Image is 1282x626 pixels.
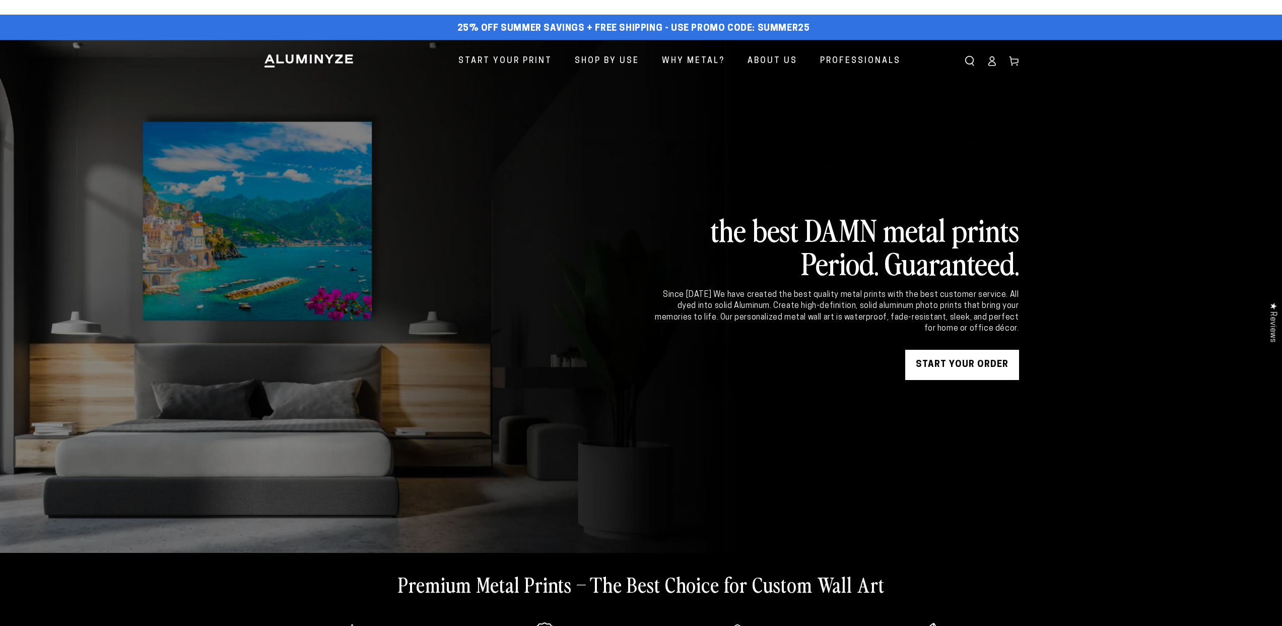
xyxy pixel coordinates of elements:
span: Shop By Use [575,54,639,69]
a: Professionals [813,48,908,75]
span: Professionals [820,54,901,69]
a: Shop By Use [567,48,647,75]
span: Why Metal? [662,54,725,69]
h2: the best DAMN metal prints Period. Guaranteed. [653,213,1019,279]
img: Aluminyze [263,53,354,69]
a: About Us [740,48,805,75]
div: Since [DATE] We have created the best quality metal prints with the best customer service. All dy... [653,289,1019,335]
span: 25% off Summer Savings + Free Shipping - Use Promo Code: SUMMER25 [457,23,810,34]
span: Start Your Print [458,54,552,69]
h2: Premium Metal Prints – The Best Choice for Custom Wall Art [398,571,885,597]
a: Start Your Print [451,48,560,75]
div: Click to open Judge.me floating reviews tab [1263,294,1282,350]
a: Why Metal? [654,48,732,75]
span: About Us [748,54,797,69]
summary: Search our site [959,50,981,72]
a: START YOUR Order [905,350,1019,380]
